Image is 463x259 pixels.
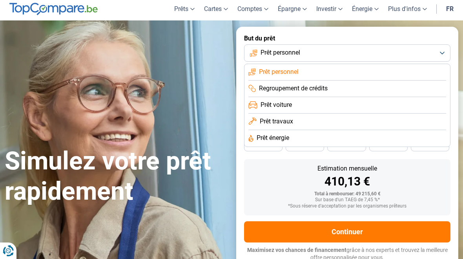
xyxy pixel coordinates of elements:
[250,165,444,172] div: Estimation mensuelle
[296,143,314,148] span: 42 mois
[9,3,98,15] img: TopCompare
[260,117,293,126] span: Prêt travaux
[261,48,300,57] span: Prêt personnel
[250,191,444,197] div: Total à rembourser: 49 215,60 €
[244,221,450,242] button: Continuer
[421,143,439,148] span: 24 mois
[380,143,397,148] span: 30 mois
[250,204,444,209] div: *Sous réserve d'acceptation par les organismes prêteurs
[250,197,444,203] div: Sur base d'un TAEG de 7,45 %*
[250,176,444,187] div: 410,13 €
[338,143,355,148] span: 36 mois
[259,68,299,76] span: Prêt personnel
[261,101,292,109] span: Prêt voiture
[5,146,227,207] h1: Simulez votre prêt rapidement
[244,35,450,42] label: But du prêt
[244,44,450,62] button: Prêt personnel
[257,134,289,142] span: Prêt énergie
[247,247,346,253] span: Maximisez vos chances de financement
[255,143,272,148] span: 48 mois
[259,84,328,93] span: Regroupement de crédits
